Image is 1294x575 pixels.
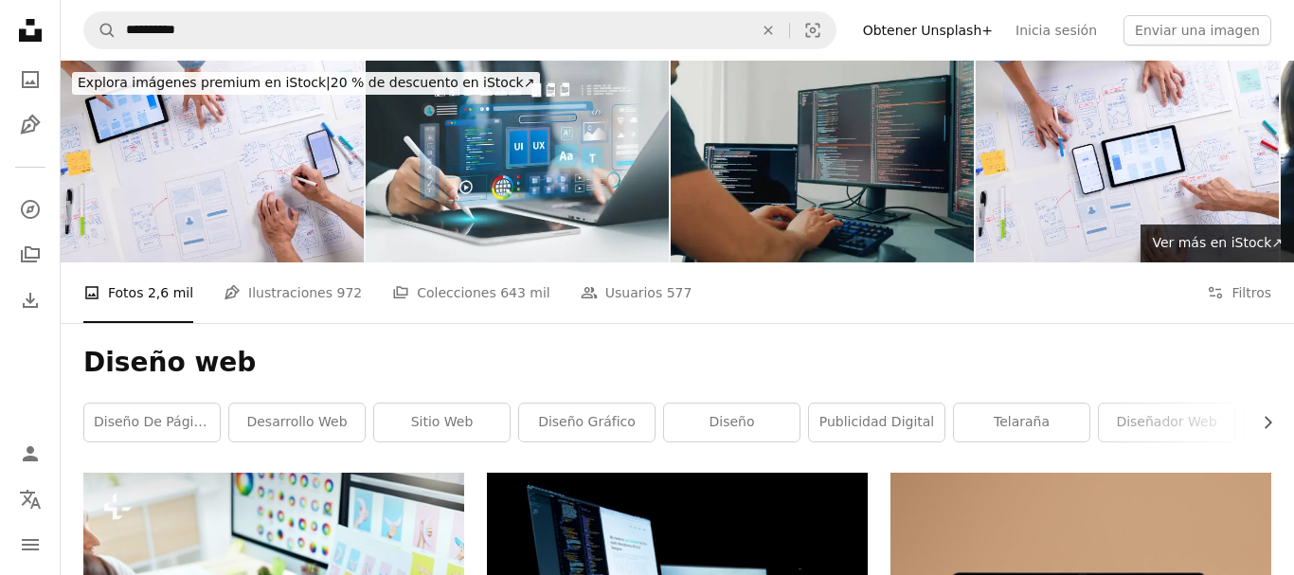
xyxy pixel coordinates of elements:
[809,404,944,441] a: publicidad digital
[519,404,655,441] a: diseño gráfico
[11,236,49,274] a: Colecciones
[366,61,669,262] img: Web UI-UX design, web development concept. A web developer works on a website, surrounded by holo...
[61,61,551,106] a: Explora imágenes premium en iStock|20 % de descuento en iStock↗
[1123,15,1271,45] button: Enviar una imagen
[790,12,836,48] button: Búsqueda visual
[392,262,550,323] a: Colecciones 643 mil
[78,75,331,90] span: Explora imágenes premium en iStock |
[954,404,1089,441] a: telaraña
[1207,262,1271,323] button: Filtros
[84,12,117,48] button: Buscar en Unsplash
[11,435,49,473] a: Iniciar sesión / Registrarse
[61,61,364,262] img: Diseñadores de UX/UI discutiendo y haciendo una lluvia de ideas sobre wireframes para un sitio we...
[11,480,49,518] button: Idioma
[224,262,362,323] a: Ilustraciones 972
[976,61,1279,262] img: Diseñadores de UX/UI discutiendo y haciendo una lluvia de ideas sobre wireframes para un sitio we...
[747,12,789,48] button: Borrar
[1250,404,1271,441] button: desplazar lista a la derecha
[83,11,836,49] form: Encuentra imágenes en todo el sitio
[671,61,974,262] img: Closeup young man software developers using computer to write code application program for AI tec...
[11,106,49,144] a: Ilustraciones
[84,404,220,441] a: diseño de páginas web
[83,346,1271,380] h1: Diseño web
[11,526,49,564] button: Menú
[78,75,534,90] span: 20 % de descuento en iStock ↗
[1141,225,1294,262] a: Ver más en iStock↗
[229,404,365,441] a: desarrollo web
[1099,404,1234,441] a: Diseñador Web
[374,404,510,441] a: sitio web
[852,15,1004,45] a: Obtener Unsplash+
[1004,15,1108,45] a: Inicia sesión
[1152,235,1283,250] span: Ver más en iStock ↗
[500,282,550,303] span: 643 mil
[11,281,49,319] a: Historial de descargas
[581,262,692,323] a: Usuarios 577
[664,404,800,441] a: diseño
[667,282,692,303] span: 577
[336,282,362,303] span: 972
[11,61,49,99] a: Fotos
[11,190,49,228] a: Explorar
